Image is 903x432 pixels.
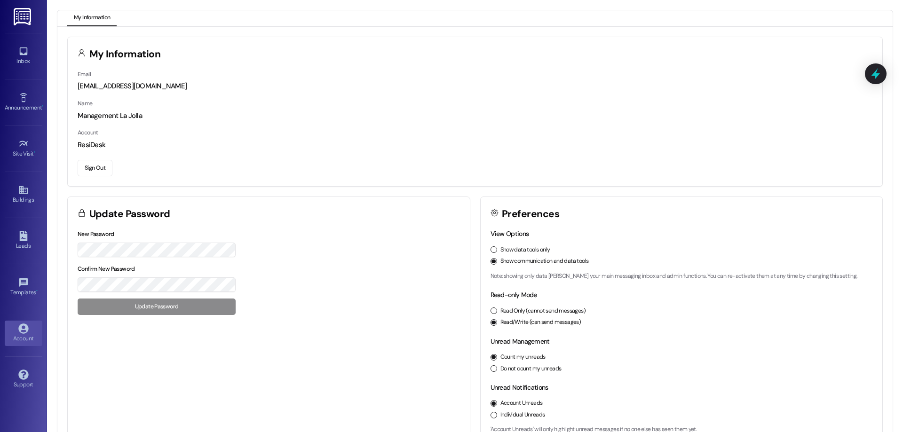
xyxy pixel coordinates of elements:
span: • [36,288,38,294]
label: Do not count my unreads [500,365,562,373]
span: • [34,149,35,156]
label: Account [78,129,98,136]
label: Show data tools only [500,246,550,254]
h3: My Information [89,49,161,59]
label: Unread Notifications [491,383,548,392]
a: Buildings [5,182,42,207]
label: Count my unreads [500,353,546,361]
label: Read/Write (can send messages) [500,318,581,327]
label: Confirm New Password [78,265,135,273]
a: Leads [5,228,42,253]
label: Show communication and data tools [500,257,589,266]
label: Individual Unreads [500,411,545,419]
label: Name [78,100,93,107]
a: Account [5,321,42,346]
label: View Options [491,229,529,238]
label: Account Unreads [500,399,543,408]
label: Read Only (cannot send messages) [500,307,586,315]
button: My Information [67,10,117,26]
div: [EMAIL_ADDRESS][DOMAIN_NAME] [78,81,872,91]
h3: Preferences [502,209,559,219]
span: • [42,103,43,110]
a: Support [5,367,42,392]
p: Note: showing only data [PERSON_NAME] your main messaging inbox and admin functions. You can re-a... [491,272,873,281]
div: ResiDesk [78,140,872,150]
div: Management La Jolla [78,111,872,121]
img: ResiDesk Logo [14,8,33,25]
button: Sign Out [78,160,112,176]
a: Site Visit • [5,136,42,161]
label: Email [78,71,91,78]
label: New Password [78,230,114,238]
a: Inbox [5,43,42,69]
a: Templates • [5,275,42,300]
label: Read-only Mode [491,291,537,299]
h3: Update Password [89,209,170,219]
label: Unread Management [491,337,550,346]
